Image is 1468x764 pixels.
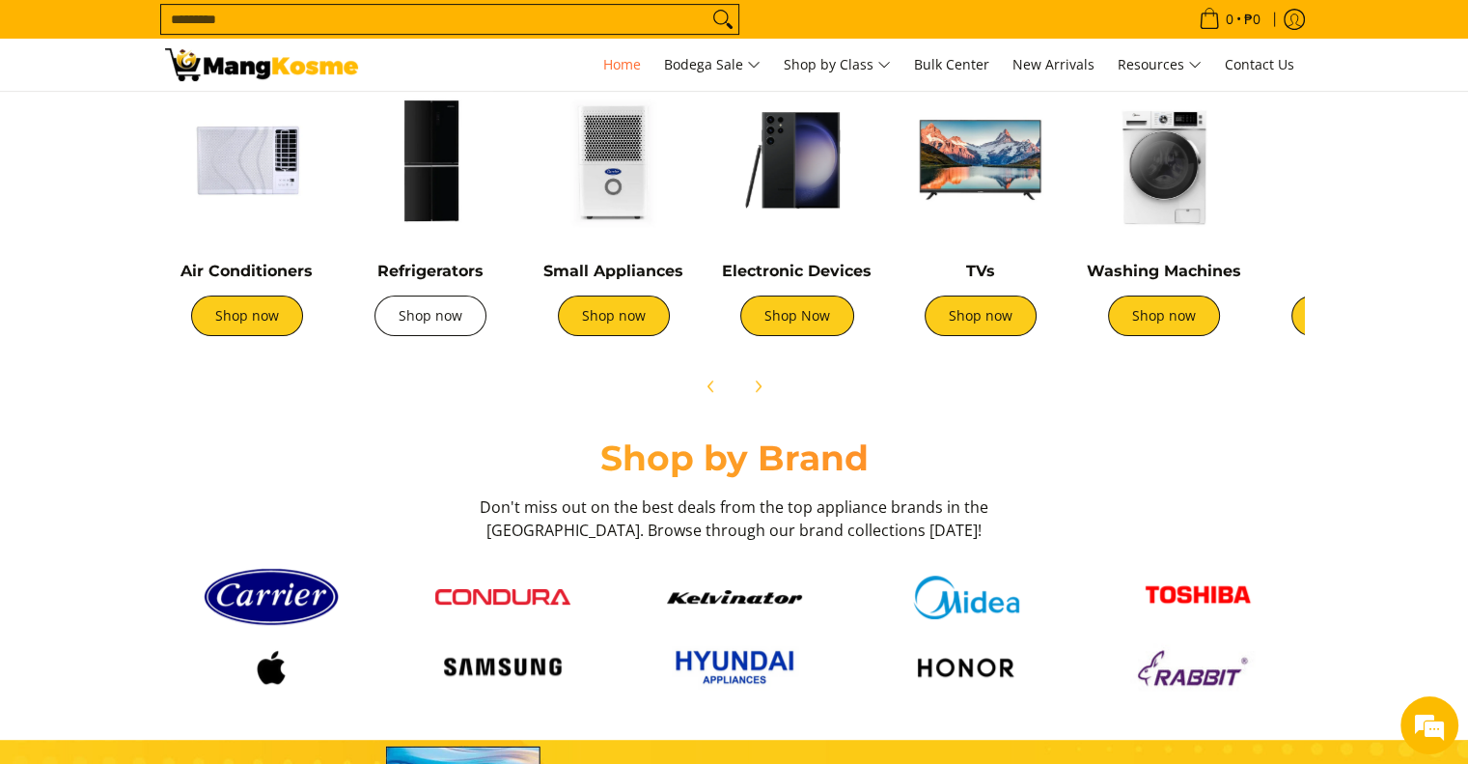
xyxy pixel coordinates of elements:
[532,78,696,242] img: Small Appliances
[628,590,841,604] a: Kelvinator button 9a26f67e caed 448c 806d e01e406ddbdc
[165,561,377,633] a: Carrier logo 1 98356 9b90b2e1 0bd1 49ad 9aa2 9ddb2e94a36b
[667,642,802,692] img: Hyundai 2
[204,643,339,692] img: Logo apple
[1193,9,1266,30] span: •
[397,649,609,686] a: Logo samsung wordmark
[180,262,313,280] a: Air Conditioners
[1130,571,1265,624] img: Toshiba logo
[1225,55,1294,73] span: Contact Us
[558,296,670,336] a: Shop now
[1215,39,1304,91] a: Contact Us
[667,590,802,604] img: Kelvinator button 9a26f67e caed 448c 806d e01e406ddbdc
[740,296,854,336] a: Shop Now
[1118,53,1202,77] span: Resources
[1012,55,1094,73] span: New Arrivals
[966,262,995,280] a: TVs
[1108,296,1220,336] a: Shop now
[397,589,609,605] a: Condura logo red
[914,55,989,73] span: Bulk Center
[736,365,779,408] button: Next
[377,39,1304,91] nav: Main Menu
[191,296,303,336] a: Shop now
[1241,13,1263,26] span: ₱0
[348,78,512,242] img: Refrigerators
[715,78,879,242] img: Electronic Devices
[377,262,484,280] a: Refrigerators
[165,643,377,692] a: Logo apple
[690,365,733,408] button: Previous
[594,39,651,91] a: Home
[1092,643,1304,692] a: Logo rabbit
[1087,262,1241,280] a: Washing Machines
[899,643,1034,692] img: Logo honor
[1265,78,1429,242] img: Cookers
[722,262,872,280] a: Electronic Devices
[1082,78,1246,242] img: Washing Machines
[165,78,329,242] img: Air Conditioners
[784,53,891,77] span: Shop by Class
[904,39,999,91] a: Bulk Center
[435,649,570,686] img: Logo samsung wordmark
[1092,571,1304,624] a: Toshiba logo
[1130,643,1265,692] img: Logo rabbit
[435,589,570,605] img: Condura logo red
[664,53,761,77] span: Bodega Sale
[165,48,358,81] img: Mang Kosme: Your Home Appliances Warehouse Sale Partner!
[1108,39,1211,91] a: Resources
[899,576,1034,619] img: Midea logo 405e5d5e af7e 429b b899 c48f4df307b6
[543,262,683,280] a: Small Appliances
[1003,39,1104,91] a: New Arrivals
[1291,296,1403,336] a: Shop now
[774,39,900,91] a: Shop by Class
[165,437,1304,480] h2: Shop by Brand
[860,576,1072,619] a: Midea logo 405e5d5e af7e 429b b899 c48f4df307b6
[628,642,841,692] a: Hyundai 2
[707,5,738,34] button: Search
[204,561,339,633] img: Carrier logo 1 98356 9b90b2e1 0bd1 49ad 9aa2 9ddb2e94a36b
[925,296,1037,336] a: Shop now
[1223,13,1236,26] span: 0
[474,495,995,542] h3: Don't miss out on the best deals from the top appliance brands in the [GEOGRAPHIC_DATA]. Browse t...
[654,39,770,91] a: Bodega Sale
[603,55,641,73] span: Home
[860,643,1072,692] a: Logo honor
[899,78,1063,242] img: TVs
[374,296,486,336] a: Shop now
